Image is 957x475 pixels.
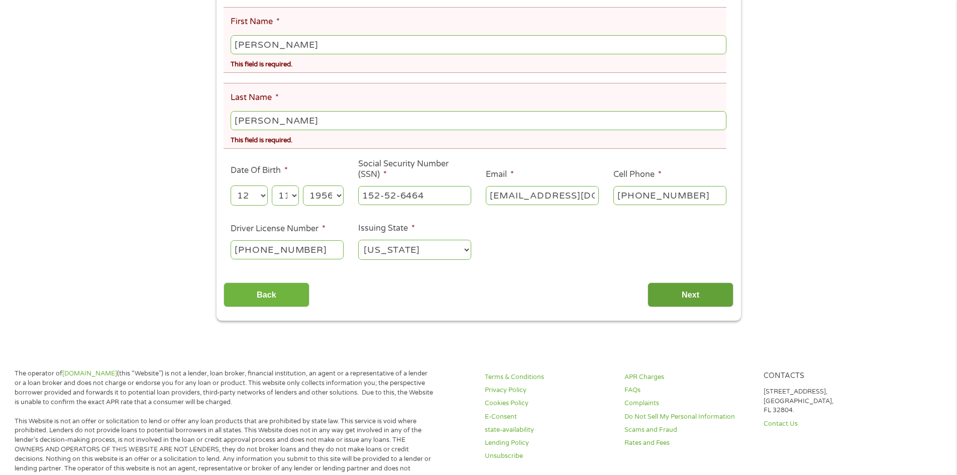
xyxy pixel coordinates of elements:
[624,425,752,435] a: Scams and Fraud
[485,425,612,435] a: state-availability
[485,438,612,448] a: Lending Policy
[231,111,726,130] input: Smith
[231,132,726,146] div: This field is required.
[613,186,726,205] input: (541) 754-3010
[613,169,662,180] label: Cell Phone
[358,186,471,205] input: 078-05-1120
[485,386,612,395] a: Privacy Policy
[358,159,471,180] label: Social Security Number (SSN)
[231,92,279,103] label: Last Name
[648,282,733,307] input: Next
[485,451,612,461] a: Unsubscribe
[231,224,326,234] label: Driver License Number
[624,438,752,448] a: Rates and Fees
[15,369,434,407] p: The operator of (this “Website”) is not a lender, loan broker, financial institution, an agent or...
[231,17,280,27] label: First Name
[624,386,752,395] a: FAQs
[486,169,514,180] label: Email
[231,56,726,70] div: This field is required.
[764,387,891,416] p: [STREET_ADDRESS], [GEOGRAPHIC_DATA], FL 32804.
[231,35,726,54] input: John
[486,186,599,205] input: john@gmail.com
[764,419,891,429] a: Contact Us
[764,371,891,381] h4: Contacts
[231,165,288,176] label: Date Of Birth
[624,412,752,422] a: Do Not Sell My Personal Information
[485,372,612,382] a: Terms & Conditions
[224,282,309,307] input: Back
[62,369,117,377] a: [DOMAIN_NAME]
[624,372,752,382] a: APR Charges
[624,399,752,408] a: Complaints
[485,412,612,422] a: E-Consent
[358,223,415,234] label: Issuing State
[485,399,612,408] a: Cookies Policy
